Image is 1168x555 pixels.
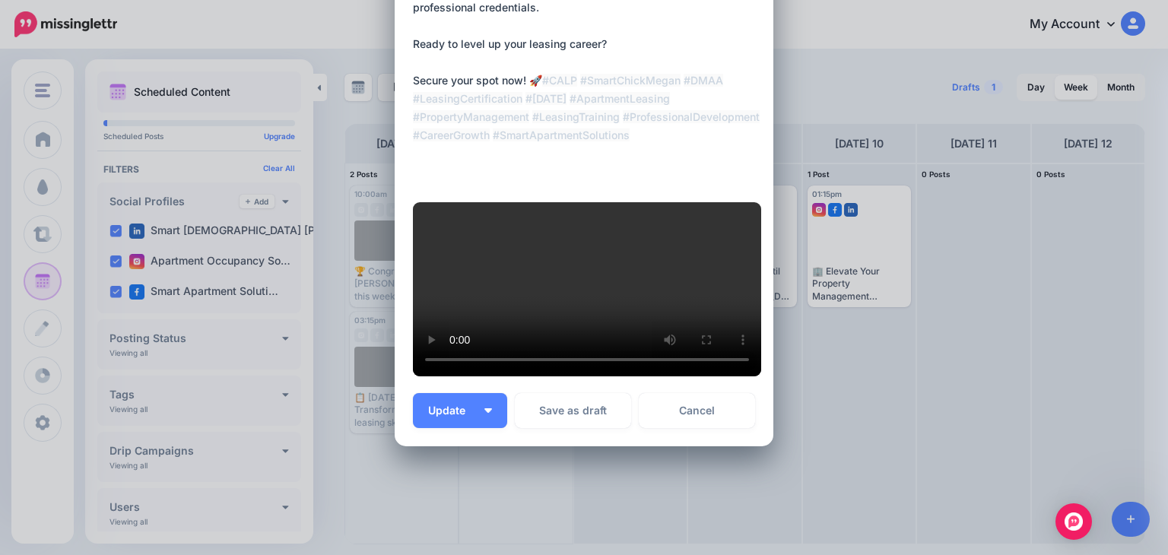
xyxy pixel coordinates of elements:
[428,405,477,416] span: Update
[515,393,631,428] button: Save as draft
[413,393,507,428] button: Update
[484,408,492,413] img: arrow-down-white.png
[639,393,755,428] a: Cancel
[1055,503,1092,540] div: Open Intercom Messenger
